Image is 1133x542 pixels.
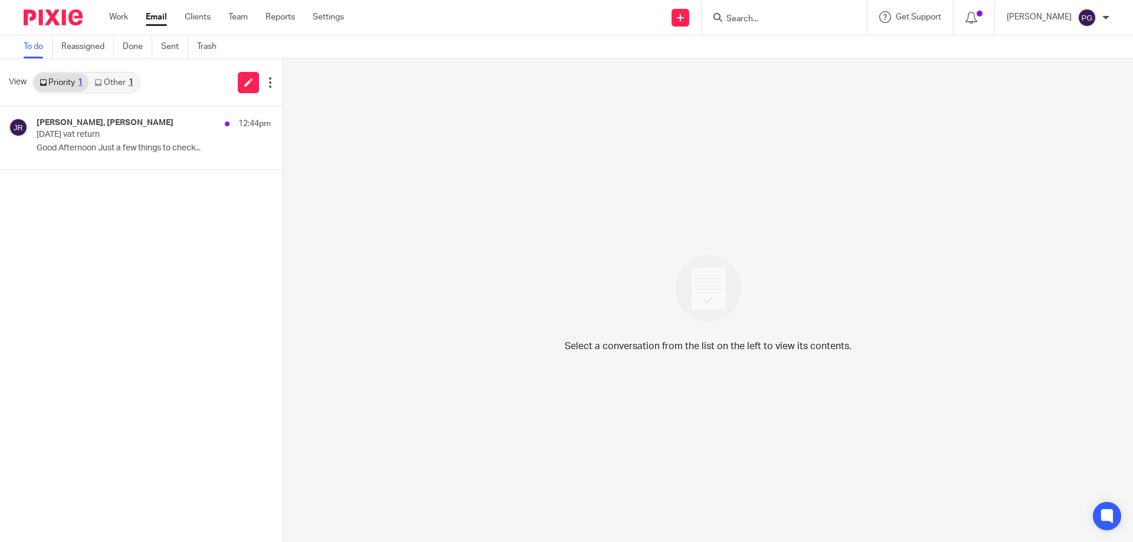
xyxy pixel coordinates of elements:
[1007,11,1072,23] p: [PERSON_NAME]
[37,143,271,153] p: Good Afternoon Just a few things to check...
[565,339,852,353] p: Select a conversation from the list on the left to view its contents.
[197,35,225,58] a: Trash
[9,76,27,88] span: View
[238,118,271,130] p: 12:44pm
[161,35,188,58] a: Sent
[123,35,152,58] a: Done
[89,73,139,92] a: Other1
[185,11,211,23] a: Clients
[146,11,167,23] a: Email
[24,9,83,25] img: Pixie
[129,78,133,87] div: 1
[313,11,344,23] a: Settings
[109,11,128,23] a: Work
[266,11,295,23] a: Reports
[78,78,83,87] div: 1
[37,118,173,128] h4: [PERSON_NAME], [PERSON_NAME]
[61,35,114,58] a: Reassigned
[228,11,248,23] a: Team
[667,248,749,330] img: image
[1078,8,1096,27] img: svg%3E
[725,14,831,25] input: Search
[896,13,941,21] span: Get Support
[24,35,53,58] a: To do
[34,73,89,92] a: Priority1
[9,118,28,137] img: svg%3E
[37,130,224,140] p: [DATE] vat return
